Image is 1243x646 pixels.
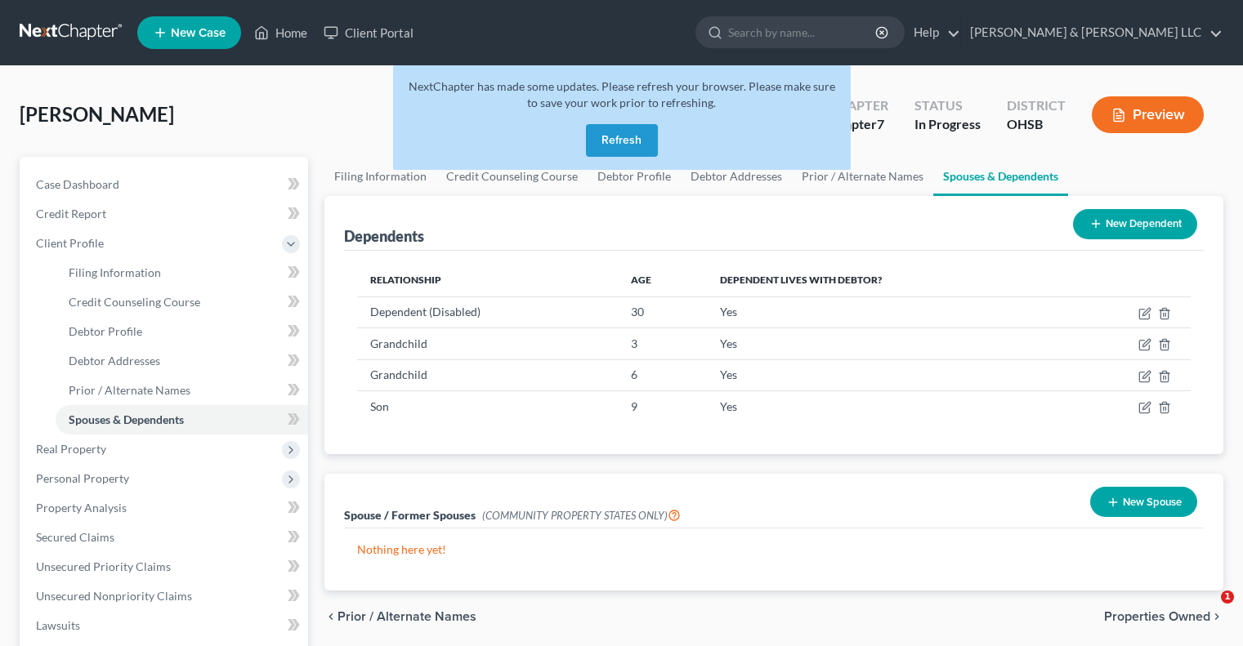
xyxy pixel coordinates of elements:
a: Spouses & Dependents [933,157,1068,196]
td: Yes [707,296,1066,327]
span: Prior / Alternate Names [338,610,476,623]
td: Yes [707,390,1066,421]
i: chevron_left [324,610,338,623]
a: Secured Claims [23,523,308,552]
button: Properties Owned chevron_right [1104,610,1223,623]
button: New Spouse [1090,487,1197,517]
span: Unsecured Priority Claims [36,559,171,573]
th: Age [618,264,707,296]
a: Debtor Profile [56,317,308,346]
span: Unsecured Nonpriority Claims [36,589,192,603]
span: Case Dashboard [36,177,119,191]
a: Unsecured Priority Claims [23,552,308,581]
span: Debtor Profile [69,324,142,338]
td: 30 [618,296,707,327]
iframe: Intercom live chat [1187,590,1227,630]
button: Refresh [586,124,658,157]
a: Credit Report [23,199,308,229]
td: 9 [618,390,707,421]
a: Property Analysis [23,493,308,523]
a: Spouses & Dependents [56,405,308,434]
div: Dependents [344,226,424,246]
span: Property Analysis [36,501,127,515]
span: 1 [1221,590,1234,604]
div: OHSB [1007,115,1066,134]
span: Spouse / Former Spouses [344,508,476,522]
th: Dependent lives with debtor? [707,264,1066,296]
a: Prior / Alternate Names [56,376,308,405]
span: Credit Report [36,207,106,221]
td: Dependent (Disabled) [357,296,618,327]
button: chevron_left Prior / Alternate Names [324,610,476,623]
span: 7 [877,116,884,131]
span: Lawsuits [36,618,80,632]
a: Lawsuits [23,611,308,640]
th: Relationship [357,264,618,296]
td: 3 [618,328,707,359]
div: In Progress [914,115,981,134]
button: Preview [1092,96,1204,133]
a: [PERSON_NAME] & [PERSON_NAME] LLC [962,18,1223,47]
p: Nothing here yet! [357,541,1191,558]
a: Help [905,18,960,47]
a: Filing Information [56,258,308,287]
div: Status [914,96,981,115]
span: Personal Property [36,471,129,485]
td: Grandchild [357,328,618,359]
span: Secured Claims [36,530,114,544]
span: Spouses & Dependents [69,412,184,426]
span: New Case [171,27,226,39]
span: Properties Owned [1104,610,1210,623]
span: Credit Counseling Course [69,295,200,309]
a: Home [246,18,315,47]
span: (COMMUNITY PROPERTY STATES ONLY) [482,509,681,522]
span: Client Profile [36,236,104,250]
td: Yes [707,359,1066,390]
span: [PERSON_NAME] [20,102,174,126]
span: NextChapter has made some updates. Please refresh your browser. Please make sure to save your wor... [409,79,835,109]
td: Yes [707,328,1066,359]
a: Credit Counseling Course [56,287,308,317]
a: Debtor Addresses [56,346,308,376]
div: Chapter [829,96,888,115]
a: Prior / Alternate Names [792,157,933,196]
a: Case Dashboard [23,170,308,199]
td: 6 [618,359,707,390]
td: Grandchild [357,359,618,390]
div: District [1007,96,1066,115]
span: Debtor Addresses [69,354,160,368]
div: Chapter [829,115,888,134]
span: Prior / Alternate Names [69,383,190,397]
span: Filing Information [69,265,161,279]
span: Real Property [36,442,106,456]
a: Unsecured Nonpriority Claims [23,581,308,611]
input: Search by name... [728,17,878,47]
a: Filing Information [324,157,436,196]
td: Son [357,390,618,421]
a: Client Portal [315,18,422,47]
button: New Dependent [1073,209,1197,239]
